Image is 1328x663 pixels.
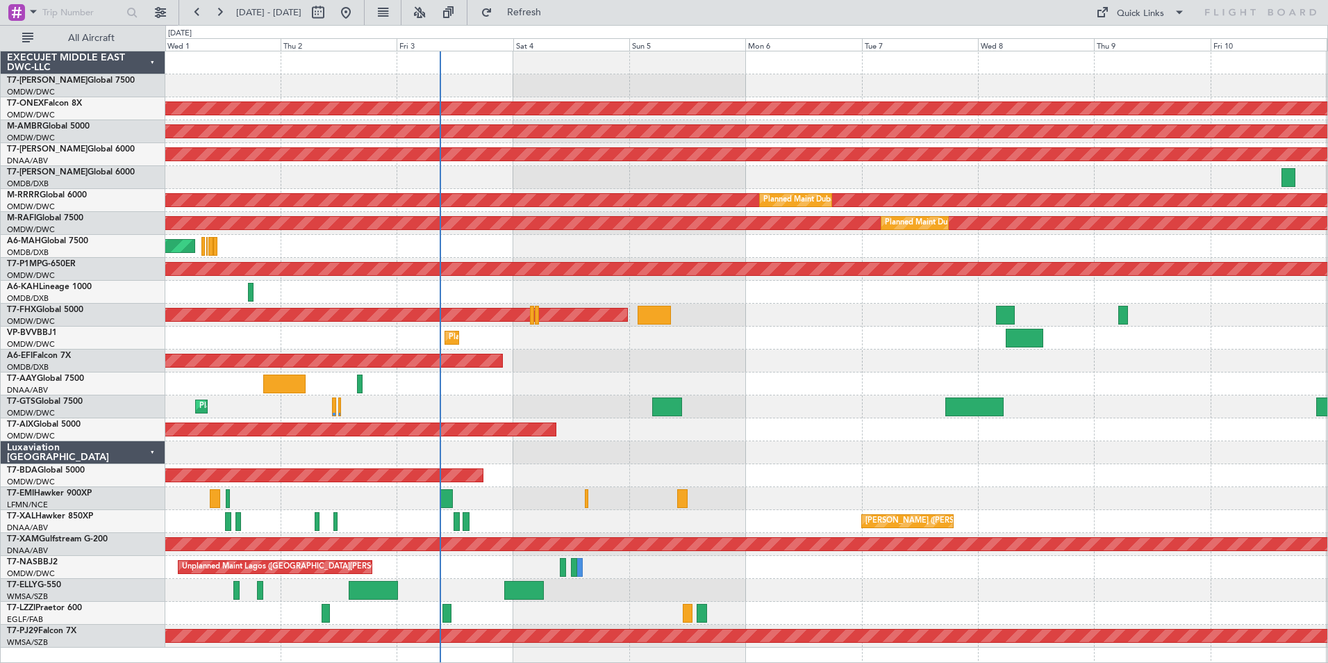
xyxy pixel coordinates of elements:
div: Mon 6 [745,38,861,51]
div: Wed 8 [978,38,1094,51]
a: OMDW/DWC [7,316,55,327]
input: Trip Number [42,2,122,23]
div: Unplanned Maint Lagos ([GEOGRAPHIC_DATA][PERSON_NAME]) [182,557,415,578]
span: T7-[PERSON_NAME] [7,145,88,154]
div: Sun 5 [629,38,745,51]
a: OMDW/DWC [7,431,55,441]
a: T7-P1MPG-650ER [7,260,76,268]
div: Planned Maint Dubai (Al Maktoum Intl) [449,327,586,348]
a: T7-PJ29Falcon 7X [7,627,76,635]
a: T7-BDAGlobal 5000 [7,466,85,475]
a: T7-NASBBJ2 [7,558,58,566]
a: OMDW/DWC [7,224,55,235]
a: OMDW/DWC [7,408,55,418]
a: WMSA/SZB [7,591,48,602]
span: T7-[PERSON_NAME] [7,76,88,85]
div: [DATE] [168,28,192,40]
a: LFMN/NCE [7,500,48,510]
span: T7-LZZI [7,604,35,612]
a: T7-LZZIPraetor 600 [7,604,82,612]
button: All Aircraft [15,27,151,49]
span: VP-BVV [7,329,37,337]
a: OMDB/DXB [7,247,49,258]
span: A6-MAH [7,237,41,245]
a: WMSA/SZB [7,637,48,648]
a: T7-FHXGlobal 5000 [7,306,83,314]
span: M-RRRR [7,191,40,199]
span: A6-KAH [7,283,39,291]
a: T7-ELLYG-550 [7,581,61,589]
a: OMDW/DWC [7,339,55,350]
span: M-AMBR [7,122,42,131]
span: T7-ELLY [7,581,38,589]
span: T7-AAY [7,375,37,383]
span: M-RAFI [7,214,36,222]
span: A6-EFI [7,352,33,360]
button: Quick Links [1089,1,1192,24]
span: T7-GTS [7,398,35,406]
a: M-AMBRGlobal 5000 [7,122,90,131]
div: [PERSON_NAME] ([PERSON_NAME] Intl) [865,511,1011,532]
a: M-RRRRGlobal 6000 [7,191,87,199]
a: VP-BVVBBJ1 [7,329,57,337]
span: T7-ONEX [7,99,44,108]
a: T7-[PERSON_NAME]Global 6000 [7,168,135,177]
a: A6-EFIFalcon 7X [7,352,71,360]
a: OMDW/DWC [7,133,55,143]
div: Thu 2 [281,38,397,51]
a: M-RAFIGlobal 7500 [7,214,83,222]
a: OMDW/DWC [7,87,55,97]
button: Refresh [474,1,558,24]
div: Planned Maint Dubai (Al Maktoum Intl) [885,213,1022,234]
a: T7-[PERSON_NAME]Global 7500 [7,76,135,85]
a: T7-GTSGlobal 7500 [7,398,83,406]
a: OMDW/DWC [7,202,55,212]
div: Planned Maint Dubai (Al Maktoum Intl) [763,190,900,211]
a: T7-XAMGulfstream G-200 [7,535,108,543]
div: Fri 10 [1211,38,1327,51]
a: T7-ONEXFalcon 8X [7,99,82,108]
span: T7-BDA [7,466,38,475]
a: A6-MAHGlobal 7500 [7,237,88,245]
a: DNAA/ABV [7,156,48,166]
span: Refresh [495,8,554,17]
span: T7-FHX [7,306,36,314]
span: All Aircraft [36,33,147,43]
a: T7-[PERSON_NAME]Global 6000 [7,145,135,154]
span: T7-P1MP [7,260,42,268]
a: DNAA/ABV [7,546,48,556]
a: A6-KAHLineage 1000 [7,283,92,291]
div: Quick Links [1117,7,1164,21]
span: T7-[PERSON_NAME] [7,168,88,177]
a: T7-XALHawker 850XP [7,512,93,521]
div: Wed 1 [165,38,281,51]
a: OMDB/DXB [7,362,49,373]
a: T7-AIXGlobal 5000 [7,420,81,429]
a: DNAA/ABV [7,385,48,395]
span: T7-XAM [7,535,39,543]
span: T7-NAS [7,558,38,566]
a: T7-EMIHawker 900XP [7,489,92,498]
div: Fri 3 [397,38,513,51]
span: T7-AIX [7,420,33,429]
a: EGLF/FAB [7,614,43,625]
span: [DATE] - [DATE] [236,6,301,19]
span: T7-EMI [7,489,34,498]
a: OMDW/DWC [7,477,55,487]
a: OMDB/DXB [7,179,49,189]
a: T7-AAYGlobal 7500 [7,375,84,383]
div: Sat 4 [513,38,629,51]
div: Thu 9 [1094,38,1210,51]
span: T7-PJ29 [7,627,38,635]
div: Tue 7 [862,38,978,51]
a: OMDW/DWC [7,110,55,120]
a: OMDW/DWC [7,568,55,579]
span: T7-XAL [7,512,35,521]
a: DNAA/ABV [7,523,48,533]
a: OMDB/DXB [7,293,49,304]
div: Planned Maint Dubai (Al Maktoum Intl) [199,396,336,417]
a: OMDW/DWC [7,270,55,281]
